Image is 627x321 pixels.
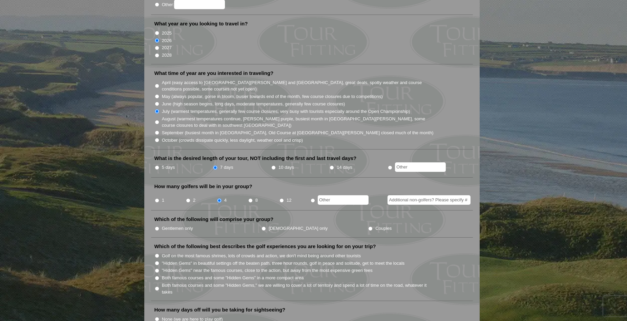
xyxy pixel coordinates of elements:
label: How many golfers will be in your group? [154,183,252,190]
label: "Hidden Gems" near the famous courses, close to the action, but away from the most expensive gree... [162,267,373,274]
label: What time of year are you interested in traveling? [154,70,274,77]
input: Additional non-golfers? Please specify # [388,195,471,205]
label: April (easy access to [GEOGRAPHIC_DATA][PERSON_NAME] and [GEOGRAPHIC_DATA], great deals, spotty w... [162,79,434,93]
label: Which of the following will comprise your group? [154,216,274,223]
label: Golf on the most famous shrines, lots of crowds and action, we don't mind being around other tour... [162,253,361,259]
label: "Hidden Gems" in beautiful settings off the beaten path, three hour rounds, golf in peace and sol... [162,260,405,267]
label: October (crowds dissipate quickly, less daylight, weather cool and crisp) [162,137,303,144]
label: 2027 [162,44,172,51]
label: 4 [224,197,227,204]
label: 2028 [162,52,172,59]
label: 14 days [337,164,352,171]
input: Other [318,195,369,205]
label: September (busiest month in [GEOGRAPHIC_DATA], Old Course at [GEOGRAPHIC_DATA][PERSON_NAME] close... [162,129,434,136]
label: 2026 [162,37,172,44]
label: 2 [193,197,195,204]
label: 5 days [162,164,175,171]
label: Couples [375,225,392,232]
label: What is the desired length of your tour, NOT including the first and last travel days? [154,155,357,162]
label: What year are you looking to travel in? [154,20,248,27]
label: 7 days [220,164,233,171]
label: [DEMOGRAPHIC_DATA] only [269,225,328,232]
label: May (always popular, gorse in bloom, busier towards end of the month, few course closures due to ... [162,93,383,100]
label: Both famous courses and some "Hidden Gems," we are willing to cover a lot of territory and spend ... [162,282,434,295]
label: How many days off will you be taking for sightseeing? [154,306,286,313]
label: 12 [287,197,292,204]
input: Other [395,162,446,172]
label: June (high season begins, long days, moderate temperatures, generally few course closures) [162,101,345,107]
label: 10 days [278,164,294,171]
label: July (warmest temperatures, generally few course closures, very busy with tourists especially aro... [162,108,410,115]
label: 8 [255,197,258,204]
label: Gentlemen only [162,225,193,232]
label: Both famous courses and some "Hidden Gems" in a more compact area [162,275,304,281]
label: 2025 [162,30,172,37]
label: 1 [162,197,164,204]
label: August (warmest temperatures continue, [PERSON_NAME] purple, busiest month in [GEOGRAPHIC_DATA][P... [162,116,434,129]
label: Which of the following best describes the golf experiences you are looking for on your trip? [154,243,376,250]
